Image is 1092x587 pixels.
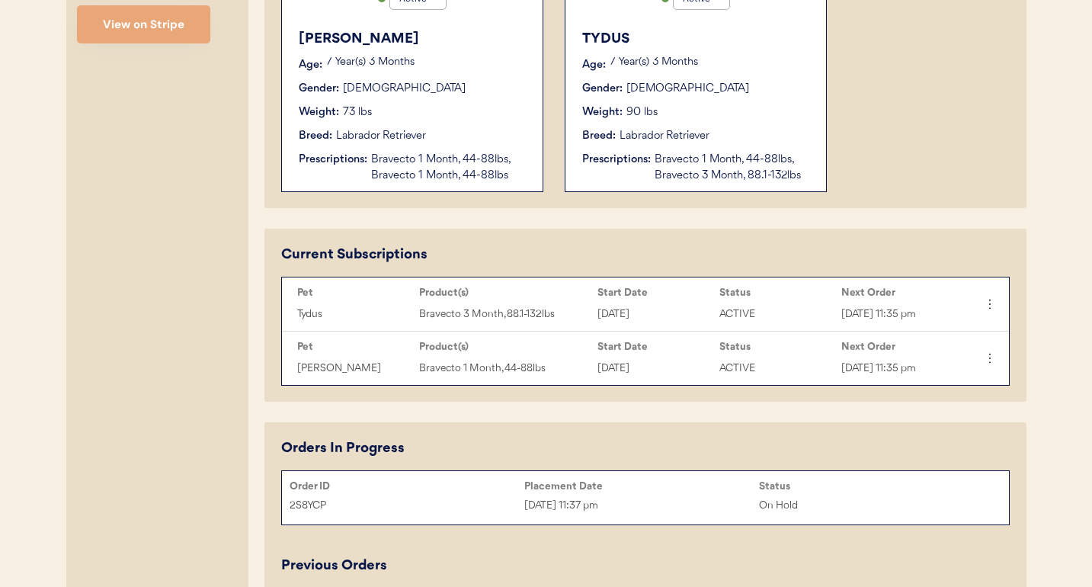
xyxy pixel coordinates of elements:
div: [DATE] [597,360,712,377]
div: [DEMOGRAPHIC_DATA] [343,81,466,97]
div: 73 lbs [343,104,372,120]
div: Prescriptions: [299,152,367,168]
div: Pet [297,341,412,353]
div: Bravecto 1 Month, 44-88lbs, Bravecto 1 Month, 44-88lbs [371,152,527,184]
div: [DEMOGRAPHIC_DATA] [626,81,749,97]
div: Product(s) [419,287,590,299]
div: Gender: [299,81,339,97]
div: On Hold [759,497,994,515]
div: Status [719,341,834,353]
div: Labrador Retriever [620,128,709,144]
div: Previous Orders [281,556,387,576]
div: Product(s) [419,341,590,353]
div: ACTIVE [719,360,834,377]
div: Status [759,480,994,492]
div: 90 lbs [626,104,658,120]
div: Next Order [841,287,956,299]
button: View on Stripe [77,5,210,43]
div: Age: [299,57,322,73]
div: [DATE] 11:37 pm [524,497,759,515]
div: Pet [297,287,412,299]
div: Labrador Retriever [336,128,426,144]
div: Start Date [597,341,712,353]
div: Breed: [299,128,332,144]
p: 7 Year(s) 3 Months [610,57,811,68]
p: 7 Year(s) 3 Months [326,57,527,68]
div: Breed: [582,128,616,144]
div: TYDUS [582,29,811,50]
div: Orders In Progress [281,438,405,459]
div: Weight: [299,104,339,120]
div: Gender: [582,81,623,97]
div: [PERSON_NAME] [299,29,527,50]
div: Bravecto 1 Month, 44-88lbs [419,360,590,377]
div: Order ID [290,480,524,492]
div: Bravecto 1 Month, 44-88lbs, Bravecto 3 Month, 88.1-132lbs [655,152,811,184]
div: 2S8YCP [290,497,524,515]
div: Bravecto 3 Month, 88.1-132lbs [419,306,590,323]
div: ACTIVE [719,306,834,323]
div: Start Date [597,287,712,299]
div: Status [719,287,834,299]
div: Current Subscriptions [281,245,428,265]
div: Tydus [297,306,412,323]
div: [DATE] [597,306,712,323]
div: [DATE] 11:35 pm [841,360,956,377]
div: [PERSON_NAME] [297,360,412,377]
div: Placement Date [524,480,759,492]
div: [DATE] 11:35 pm [841,306,956,323]
div: Next Order [841,341,956,353]
div: Prescriptions: [582,152,651,168]
div: Age: [582,57,606,73]
div: Weight: [582,104,623,120]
